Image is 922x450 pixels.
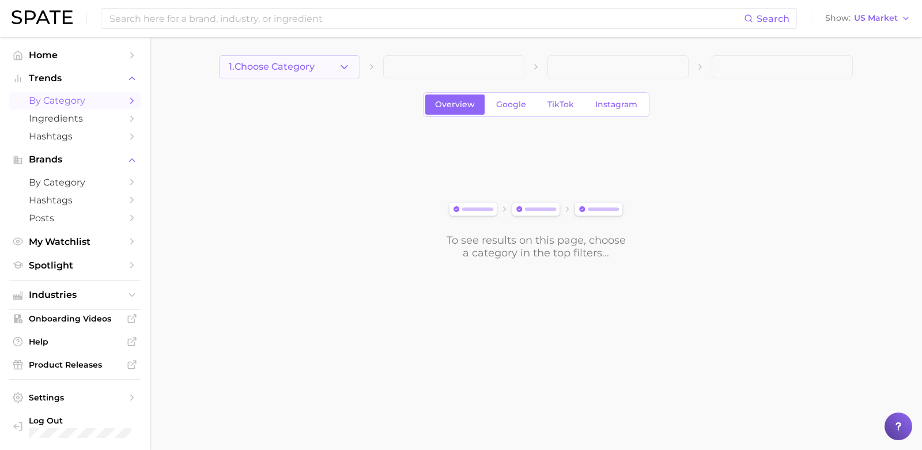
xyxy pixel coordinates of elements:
img: SPATE [12,10,73,24]
span: Trends [29,73,121,84]
span: Log Out [29,415,145,426]
button: 1.Choose Category [219,55,360,78]
a: Google [486,94,536,115]
span: Brands [29,154,121,165]
span: Onboarding Videos [29,313,121,324]
span: Industries [29,290,121,300]
span: US Market [854,15,898,21]
span: Instagram [595,100,637,109]
a: Instagram [585,94,647,115]
a: Hashtags [9,127,141,145]
span: Google [496,100,526,109]
span: TikTok [547,100,574,109]
a: Settings [9,389,141,406]
button: Brands [9,151,141,168]
span: by Category [29,177,121,188]
a: TikTok [538,94,584,115]
span: Hashtags [29,195,121,206]
a: Log out. Currently logged in with e-mail lhutcherson@kwtglobal.com. [9,412,141,441]
div: To see results on this page, choose a category in the top filters... [445,234,626,259]
button: ShowUS Market [822,11,913,26]
a: Ingredients [9,109,141,127]
span: Search [757,13,789,24]
span: by Category [29,95,121,106]
a: Help [9,333,141,350]
a: Home [9,46,141,64]
a: Onboarding Videos [9,310,141,327]
span: Home [29,50,121,60]
span: Overview [435,100,475,109]
a: Overview [425,94,485,115]
span: Spotlight [29,260,121,271]
input: Search here for a brand, industry, or ingredient [108,9,744,28]
a: by Category [9,173,141,191]
img: svg%3e [445,200,626,220]
a: My Watchlist [9,233,141,251]
button: Industries [9,286,141,304]
span: Settings [29,392,121,403]
span: Hashtags [29,131,121,142]
span: Ingredients [29,113,121,124]
a: Product Releases [9,356,141,373]
a: Hashtags [9,191,141,209]
a: Posts [9,209,141,227]
a: by Category [9,92,141,109]
button: Trends [9,70,141,87]
span: 1. Choose Category [229,62,315,72]
span: Help [29,336,121,347]
span: Product Releases [29,360,121,370]
span: Posts [29,213,121,224]
span: Show [825,15,851,21]
a: Spotlight [9,256,141,274]
span: My Watchlist [29,236,121,247]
